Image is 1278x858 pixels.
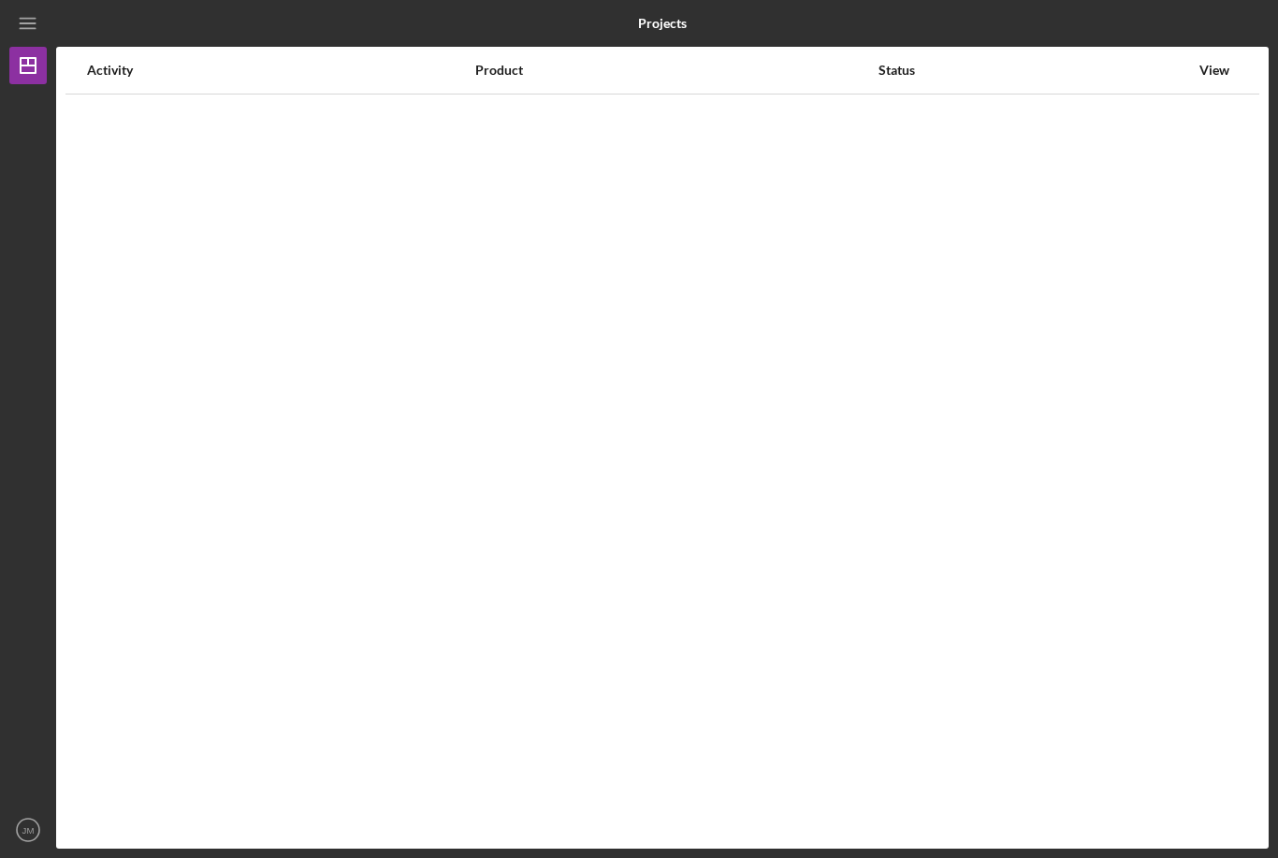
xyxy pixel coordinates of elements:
[475,63,877,78] div: Product
[9,811,47,849] button: JM
[87,63,473,78] div: Activity
[1191,63,1238,78] div: View
[879,63,1189,78] div: Status
[638,16,687,31] b: Projects
[22,825,35,836] text: JM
